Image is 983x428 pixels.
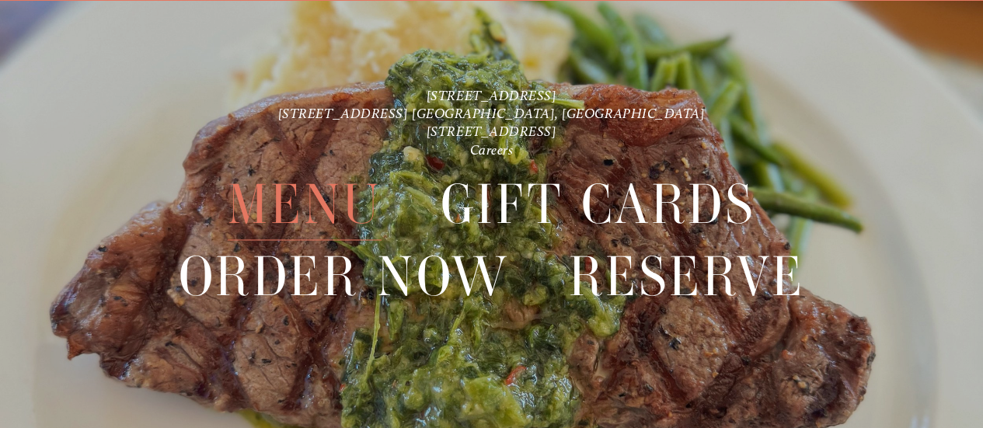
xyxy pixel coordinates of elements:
[179,241,510,311] a: Order Now
[278,105,706,121] a: [STREET_ADDRESS] [GEOGRAPHIC_DATA], [GEOGRAPHIC_DATA]
[470,141,514,158] a: Careers
[228,169,382,240] span: Menu
[441,169,756,239] a: Gift Cards
[569,241,805,312] span: Reserve
[569,241,805,311] a: Reserve
[228,169,382,239] a: Menu
[427,124,557,140] a: [STREET_ADDRESS]
[179,241,510,312] span: Order Now
[441,169,756,240] span: Gift Cards
[427,87,557,103] a: [STREET_ADDRESS]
